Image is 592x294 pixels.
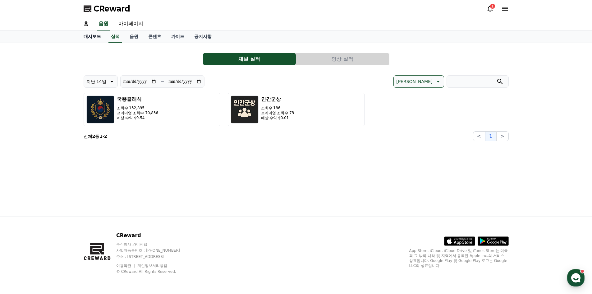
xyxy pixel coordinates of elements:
[261,110,294,115] p: 프리미엄 조회수 73
[108,31,122,43] a: 실적
[79,17,94,30] a: 홈
[137,264,167,268] a: 개인정보처리방침
[104,134,107,139] strong: 2
[117,115,158,120] p: 예상 수익 $9.54
[20,207,23,212] span: 홈
[116,264,136,268] a: 이용약관
[473,131,485,141] button: <
[96,207,103,212] span: 설정
[80,197,119,213] a: 설정
[86,77,106,86] p: 지난 14일
[261,105,294,110] p: 조회수 186
[116,248,192,253] p: 사업자등록번호 : [PHONE_NUMBER]
[99,134,103,139] strong: 1
[143,31,166,43] a: 콘텐츠
[296,53,389,65] button: 영상 실적
[261,96,294,103] h3: 인간군상
[84,75,118,88] button: 지난 14일
[117,96,158,103] h3: 국뽕클래식
[84,93,220,126] button: 국뽕클래식 조회수 132,895 프리미엄 조회수 70,836 예상 수익 $9.54
[189,31,217,43] a: 공지사항
[166,31,189,43] a: 가이드
[486,5,494,12] a: 1
[57,207,64,212] span: 대화
[203,53,296,65] button: 채널 실적
[261,115,294,120] p: 예상 수익 $0.01
[393,75,444,88] button: [PERSON_NAME]
[496,131,508,141] button: >
[296,53,389,65] a: 영상 실적
[116,254,192,259] p: 주소 : [STREET_ADDRESS]
[2,197,41,213] a: 홈
[116,242,192,247] p: 주식회사 와이피랩
[113,17,148,30] a: 마이페이지
[160,78,164,85] p: ~
[117,105,158,110] p: 조회수 132,895
[94,4,130,14] span: CReward
[92,134,95,139] strong: 2
[396,77,432,86] p: [PERSON_NAME]
[116,269,192,274] p: © CReward All Rights Reserved.
[116,232,192,239] p: CReward
[125,31,143,43] a: 음원
[84,4,130,14] a: CReward
[117,110,158,115] p: 프리미엄 조회수 70,836
[409,248,509,268] p: App Store, iCloud, iCloud Drive 및 iTunes Store는 미국과 그 밖의 나라 및 지역에서 등록된 Apple Inc.의 서비스 상표입니다. Goo...
[84,133,107,139] p: 전체 중 -
[231,96,259,124] img: 인간군상
[97,17,110,30] a: 음원
[228,93,365,126] button: 인간군상 조회수 186 프리미엄 조회수 73 예상 수익 $0.01
[86,96,114,124] img: 국뽕클래식
[485,131,496,141] button: 1
[490,4,495,9] div: 1
[79,31,106,43] a: 대시보드
[41,197,80,213] a: 대화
